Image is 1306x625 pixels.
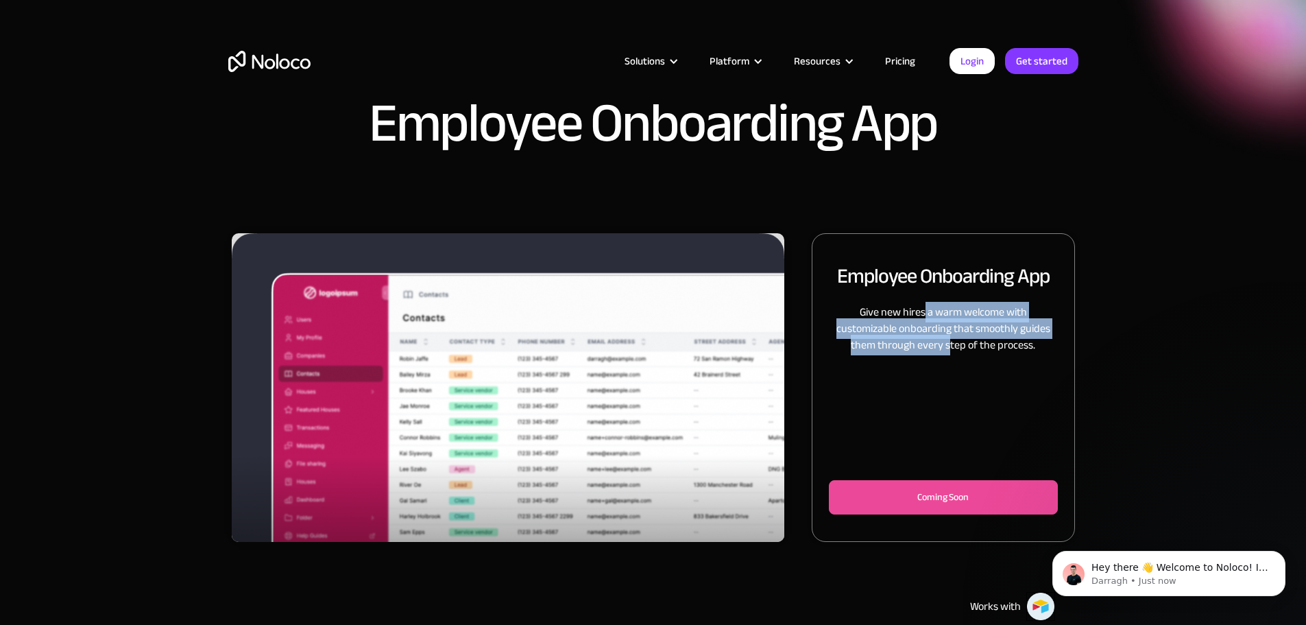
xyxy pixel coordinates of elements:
a: home [228,51,311,72]
div: Platform [692,52,777,70]
img: Airtable [1026,592,1055,621]
div: Coming Soon [851,489,1035,506]
a: Pricing [868,52,932,70]
div: Works with [970,598,1021,615]
h1: Employee Onboarding App [369,96,937,151]
a: Get started [1005,48,1078,74]
div: 1 of 3 [232,233,785,542]
div: Solutions [625,52,665,70]
div: Platform [710,52,749,70]
div: Resources [777,52,868,70]
div: Resources [794,52,841,70]
p: Give new hires a warm welcome with customizable onboarding that smoothly guides them through ever... [829,304,1057,353]
iframe: Intercom notifications message [1032,522,1306,618]
h2: Employee Onboarding App [837,261,1050,290]
div: Solutions [607,52,692,70]
div: carousel [232,233,785,542]
a: Login [950,48,995,74]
